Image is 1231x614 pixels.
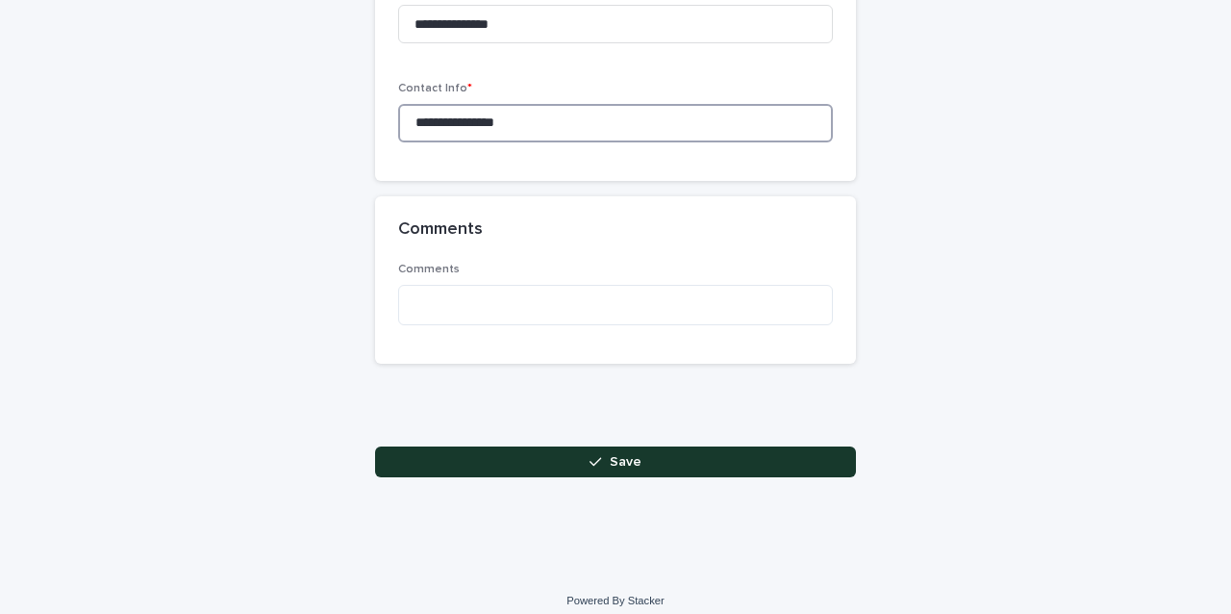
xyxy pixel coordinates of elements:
span: Contact Info [398,83,472,94]
span: Comments [398,264,460,275]
span: Save [610,455,641,469]
button: Save [375,447,856,477]
a: Powered By Stacker [566,595,664,606]
h2: Comments [398,219,483,241]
